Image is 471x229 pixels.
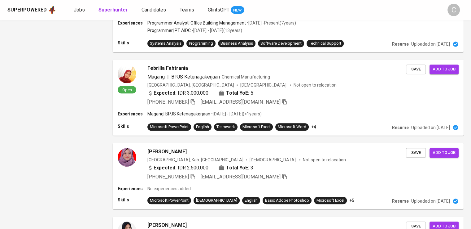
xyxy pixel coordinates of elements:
div: Microsoft PowerPoint [150,198,189,204]
div: Technical Support [309,41,341,47]
a: Teams [180,6,195,14]
p: Not open to relocation [294,82,337,88]
span: [PERSON_NAME] [147,222,187,229]
a: Candidates [142,6,167,14]
p: Experiences [118,20,147,26]
div: Microsoft Excel [316,198,344,204]
span: Candidates [142,7,166,13]
div: Teamwork [216,124,235,130]
div: [GEOGRAPHIC_DATA], Kab. [GEOGRAPHIC_DATA] [147,157,243,163]
img: a720b49e27e545cc457e5dc64b78a269.png [118,148,136,167]
span: [DEMOGRAPHIC_DATA] [250,157,297,163]
p: Experiences [118,186,147,192]
span: Save [409,149,423,156]
button: Save [406,65,426,74]
span: Chemical Manufacturing [222,74,270,79]
p: • [DATE] - [DATE] ( 13 years ) [191,27,242,34]
b: Expected: [154,164,177,172]
p: Uploaded on [DATE] [411,124,450,131]
a: OpenFebrilla FahtraniaMagang|BPJS KetenagakerjaanChemical Manufacturing[GEOGRAPHIC_DATA], [GEOGRA... [113,60,464,136]
p: Experiences [118,111,147,117]
b: Total YoE: [226,89,249,97]
span: 5 [251,89,253,97]
div: Software Development [260,41,302,47]
div: Microsoft PowerPoint [150,124,189,130]
div: [GEOGRAPHIC_DATA], [GEOGRAPHIC_DATA] [147,82,234,88]
p: Uploaded on [DATE] [411,41,450,47]
a: GlintsGPT NEW [208,6,244,14]
a: Superhunter [98,6,129,14]
p: Not open to relocation [303,157,346,163]
div: Systems Analysis [150,41,181,47]
div: Basic Adobe Photoshop [265,198,309,204]
p: Resume [392,198,409,204]
span: Teams [180,7,194,13]
p: • [DATE] - [DATE] ( <1 years ) [210,111,262,117]
b: Superhunter [98,7,128,13]
span: [EMAIL_ADDRESS][DOMAIN_NAME] [201,99,281,105]
p: Resume [392,124,409,131]
span: 3 [251,164,253,172]
p: Resume [392,41,409,47]
span: [EMAIL_ADDRESS][DOMAIN_NAME] [201,174,281,180]
p: +4 [311,124,316,130]
img: app logo [48,5,56,15]
p: Skills [118,40,147,46]
span: Save [409,66,423,73]
span: [DEMOGRAPHIC_DATA] [240,82,287,88]
div: IDR 2.500.000 [147,164,208,172]
div: Superpowered [7,7,47,14]
span: Add to job [433,149,456,156]
div: English [245,198,258,204]
p: +5 [349,197,354,204]
span: [PERSON_NAME] [147,148,187,155]
div: English [196,124,209,130]
div: Microsoft Word [278,124,306,130]
div: Programming [189,41,213,47]
button: Add to job [430,65,459,74]
b: Expected: [154,89,177,97]
span: [PHONE_NUMBER] [147,99,189,105]
a: [PERSON_NAME][GEOGRAPHIC_DATA], Kab. [GEOGRAPHIC_DATA][DEMOGRAPHIC_DATA] Not open to relocationEx... [113,143,464,209]
p: Programmer Analyst | Office Building Management [147,20,246,26]
span: GlintsGPT [208,7,229,13]
a: Superpoweredapp logo [7,5,56,15]
a: Jobs [74,6,86,14]
span: Jobs [74,7,85,13]
span: [PHONE_NUMBER] [147,174,189,180]
div: Business Analysis [220,41,253,47]
div: C [447,4,460,16]
p: • [DATE] - Present ( 7 years ) [246,20,296,26]
p: Programmer | PT AIDC [147,27,191,34]
div: IDR 3.000.000 [147,89,208,97]
span: BPJS Ketenagakerjaan [171,74,220,80]
img: 2e78c92491f6e029f4d5ee6c8b94a216.jpg [118,65,136,83]
span: Add to job [433,66,456,73]
button: Save [406,148,426,158]
p: Uploaded on [DATE] [411,198,450,204]
span: Magang [147,74,165,80]
div: [DEMOGRAPHIC_DATA] [196,198,237,204]
p: Skills [118,197,147,203]
span: NEW [231,7,244,13]
b: Total YoE: [226,164,249,172]
span: Open [120,87,134,92]
div: Microsoft Excel [242,124,270,130]
span: Febrilla Fahtrania [147,65,188,72]
span: | [167,73,169,81]
p: Skills [118,123,147,129]
button: Add to job [430,148,459,158]
p: No experiences added [147,186,191,192]
p: Magang | BPJS Ketenagakerjaan [147,111,210,117]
